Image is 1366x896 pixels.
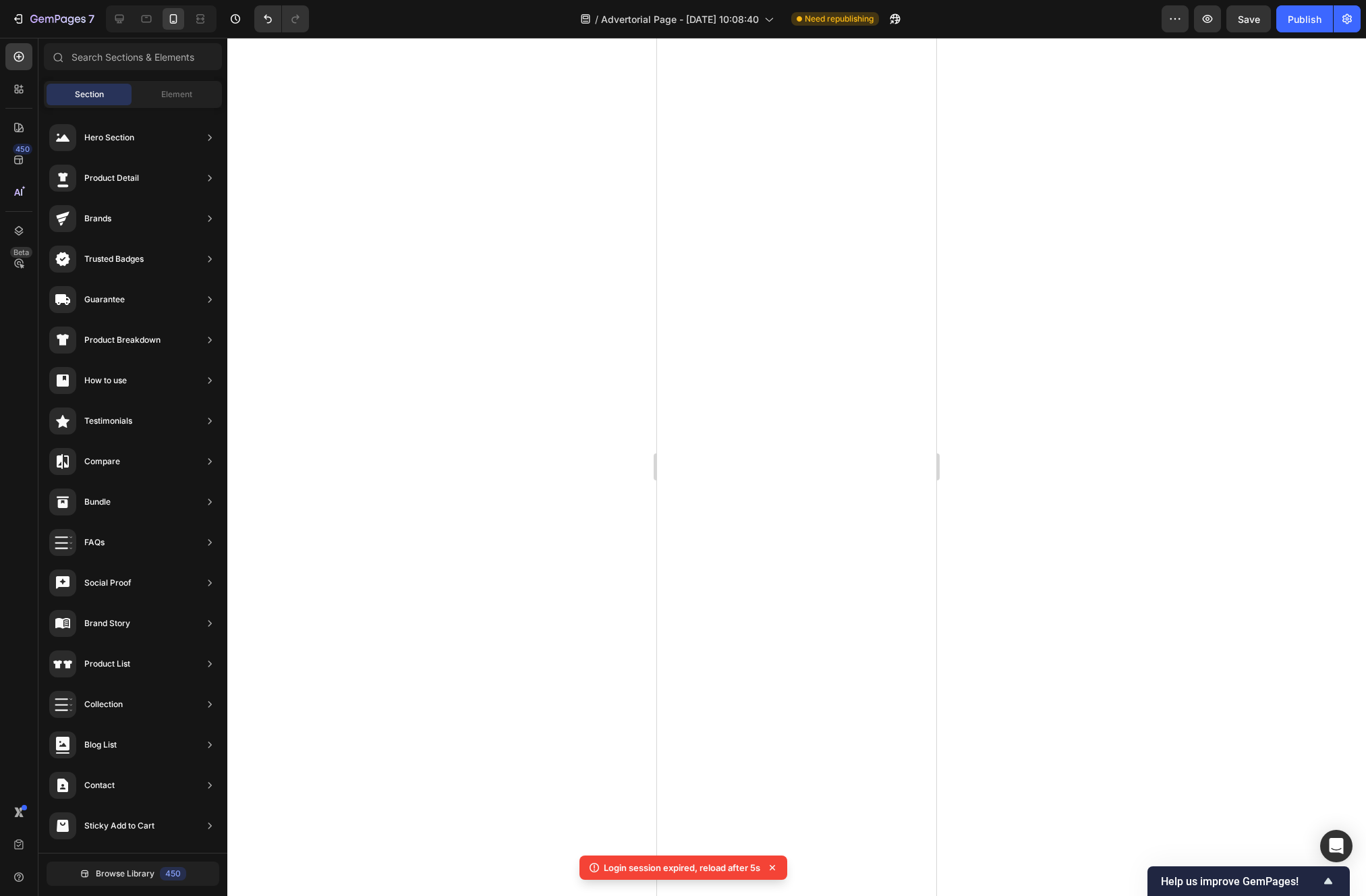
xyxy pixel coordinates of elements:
[1320,830,1353,862] div: Open Intercom Messenger
[1161,875,1320,888] span: Help us improve GemPages!
[84,131,134,144] div: Hero Section
[84,495,111,509] div: Bundle
[805,13,874,25] span: Need republishing
[75,88,104,101] span: Section
[1226,5,1271,32] button: Save
[160,867,186,880] div: 450
[84,576,132,590] div: Social Proof
[601,12,759,26] span: Advertorial Page - [DATE] 10:08:40
[13,144,32,155] div: 450
[84,293,125,306] div: Guarantee
[88,11,94,27] p: 7
[47,862,219,886] button: Browse Library450
[657,38,936,896] iframe: Design area
[254,5,309,32] div: Undo/Redo
[44,43,222,70] input: Search Sections & Elements
[595,12,598,26] span: /
[84,536,105,549] div: FAQs
[84,374,127,387] div: How to use
[84,252,144,266] div: Trusted Badges
[1161,873,1336,889] button: Show survey - Help us improve GemPages!
[84,171,139,185] div: Product Detail
[10,247,32,258] div: Beta
[96,868,154,880] span: Browse Library
[1238,13,1260,25] span: Save
[84,698,123,711] div: Collection
[84,414,132,428] div: Testimonials
[1276,5,1333,32] button: Publish
[84,819,154,833] div: Sticky Add to Cart
[84,779,115,792] div: Contact
[84,212,111,225] div: Brands
[84,333,161,347] div: Product Breakdown
[84,657,130,671] div: Product List
[5,5,101,32] button: 7
[84,738,117,752] div: Blog List
[84,617,130,630] div: Brand Story
[84,455,120,468] div: Compare
[161,88,192,101] span: Element
[604,861,760,874] p: Login session expired, reload after 5s
[1288,12,1321,26] div: Publish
